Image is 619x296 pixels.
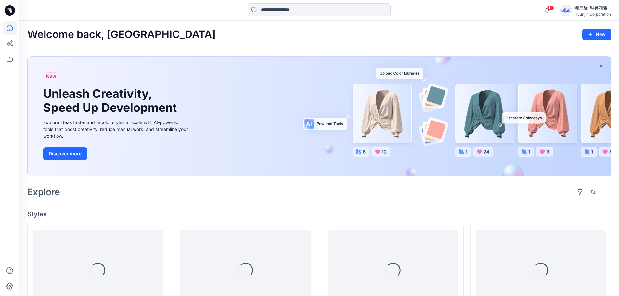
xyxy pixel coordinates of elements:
h1: Unleash Creativity, Speed Up Development [43,87,180,115]
h2: Welcome back, [GEOGRAPHIC_DATA] [27,29,216,41]
span: New [46,72,56,80]
span: 11 [547,6,554,11]
h4: Styles [27,210,611,218]
button: Discover more [43,147,87,160]
button: New [582,29,611,40]
h2: Explore [27,187,60,197]
a: Discover more [43,147,189,160]
div: Hyunjin Corporation [574,12,611,17]
div: Explore ideas faster and recolor styles at scale with AI-powered tools that boost creativity, red... [43,119,189,139]
div: 베의 [560,5,572,16]
div: 베트남 의류개발 [574,4,611,12]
